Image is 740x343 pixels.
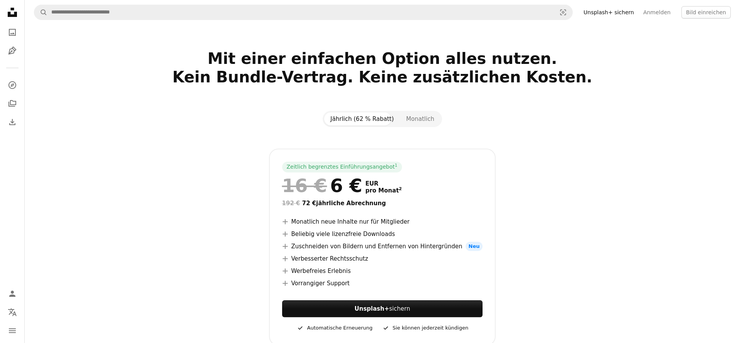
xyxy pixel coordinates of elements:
button: Visuelle Suche [554,5,572,20]
a: Startseite — Unsplash [5,5,20,22]
a: Anmelden [639,6,675,18]
a: Fotos [5,25,20,40]
button: Menü [5,323,20,338]
button: Sprache [5,305,20,320]
a: 1 [393,163,399,171]
span: EUR [365,180,402,187]
li: Verbesserter Rechtsschutz [282,254,483,263]
a: 2 [397,187,404,194]
h2: Mit einer einfachen Option alles nutzen. Kein Bundle-Vertrag. Keine zusätzlichen Kosten. [134,49,631,105]
sup: 2 [399,186,402,191]
div: Zeitlich begrenztes Einführungsangebot [282,162,402,172]
span: pro Monat [365,187,402,194]
div: Automatische Erneuerung [296,323,373,333]
li: Vorrangiger Support [282,279,483,288]
a: Entdecken [5,77,20,93]
sup: 1 [395,163,397,167]
span: 16 € [282,176,327,196]
div: 6 € [282,176,362,196]
div: Sie können jederzeit kündigen [382,323,469,333]
strong: Unsplash+ [355,305,389,312]
button: Bild einreichen [681,6,731,18]
a: Grafiken [5,43,20,59]
form: Finden Sie Bildmaterial auf der ganzen Webseite [34,5,573,20]
button: Monatlich [400,112,441,125]
div: 72 € jährliche Abrechnung [282,199,483,208]
li: Beliebig viele lizenzfreie Downloads [282,229,483,239]
a: Unsplash+ sichern [579,6,639,18]
a: Kollektionen [5,96,20,111]
li: Werbefreies Erlebnis [282,266,483,276]
a: Bisherige Downloads [5,114,20,130]
span: 192 € [282,200,300,207]
button: Jährlich (62 % Rabatt) [324,112,400,125]
span: Neu [466,242,483,251]
li: Zuschneiden von Bildern und Entfernen von Hintergründen [282,242,483,251]
a: Anmelden / Registrieren [5,286,20,301]
button: Unsplash+sichern [282,300,483,317]
button: Unsplash suchen [34,5,47,20]
li: Monatlich neue Inhalte nur für Mitglieder [282,217,483,226]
